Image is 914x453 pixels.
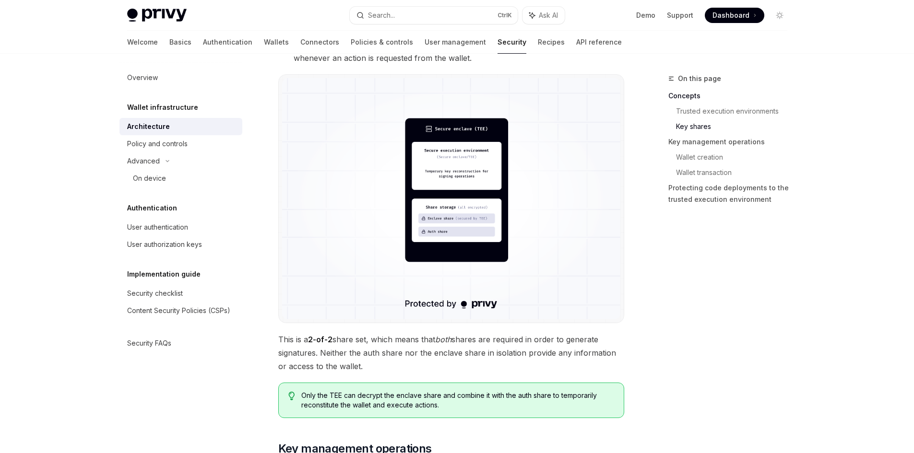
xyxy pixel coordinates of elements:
[119,219,242,236] a: User authentication
[668,88,795,104] a: Concepts
[308,335,332,344] strong: 2-of-2
[127,239,202,250] div: User authorization keys
[119,302,242,319] a: Content Security Policies (CSPs)
[712,11,749,20] span: Dashboard
[435,335,451,344] em: both
[127,288,183,299] div: Security checklist
[668,134,795,150] a: Key management operations
[538,31,565,54] a: Recipes
[301,391,614,410] span: Only the TEE can decrypt the enclave share and combine it with the auth share to temporarily reco...
[133,173,166,184] div: On device
[498,12,512,19] span: Ctrl K
[127,31,158,54] a: Welcome
[119,335,242,352] a: Security FAQs
[203,31,252,54] a: Authentication
[127,337,171,349] div: Security FAQs
[127,305,230,316] div: Content Security Policies (CSPs)
[127,202,177,214] h5: Authentication
[678,73,721,84] span: On this page
[127,72,158,83] div: Overview
[351,31,413,54] a: Policies & controls
[119,285,242,302] a: Security checklist
[282,78,620,319] img: Trusted execution environment key shares
[368,10,395,21] div: Search...
[425,31,486,54] a: User management
[636,11,655,20] a: Demo
[676,150,795,165] a: Wallet creation
[667,11,693,20] a: Support
[127,268,201,280] h5: Implementation guide
[127,9,187,22] img: light logo
[522,7,565,24] button: Ask AI
[127,138,188,150] div: Policy and controls
[127,155,160,167] div: Advanced
[350,7,518,24] button: Search...CtrlK
[676,119,795,134] a: Key shares
[668,180,795,207] a: Protecting code deployments to the trusted execution environment
[278,333,624,373] span: This is a share set, which means that shares are required in order to generate signatures. Neithe...
[127,102,198,113] h5: Wallet infrastructure
[119,118,242,135] a: Architecture
[119,170,242,187] a: On device
[498,31,526,54] a: Security
[705,8,764,23] a: Dashboard
[169,31,191,54] a: Basics
[676,104,795,119] a: Trusted execution environments
[119,69,242,86] a: Overview
[772,8,787,23] button: Toggle dark mode
[264,31,289,54] a: Wallets
[119,236,242,253] a: User authorization keys
[539,11,558,20] span: Ask AI
[127,221,188,233] div: User authentication
[288,392,295,400] svg: Tip
[300,31,339,54] a: Connectors
[119,135,242,152] a: Policy and controls
[676,165,795,180] a: Wallet transaction
[576,31,622,54] a: API reference
[127,121,170,132] div: Architecture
